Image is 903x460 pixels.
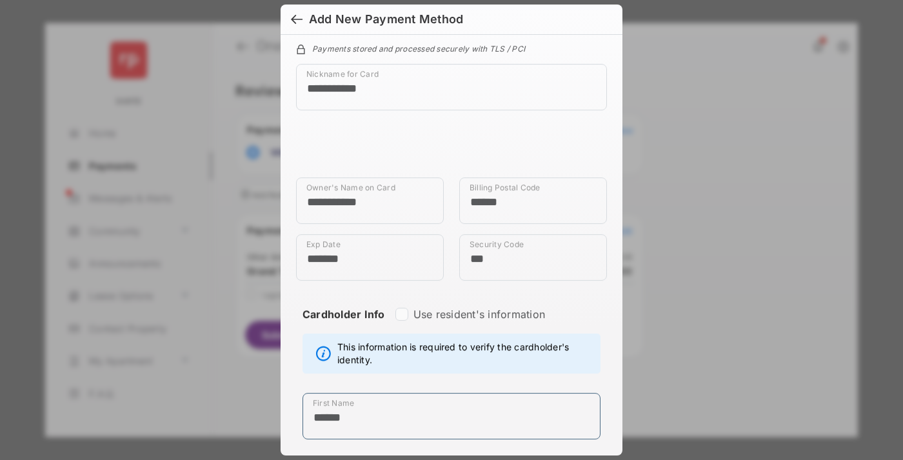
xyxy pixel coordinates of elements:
[296,121,607,177] iframe: Credit card field
[413,308,545,321] label: Use resident's information
[296,42,607,54] div: Payments stored and processed securely with TLS / PCI
[303,308,385,344] strong: Cardholder Info
[337,341,593,366] span: This information is required to verify the cardholder's identity.
[309,12,463,26] div: Add New Payment Method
